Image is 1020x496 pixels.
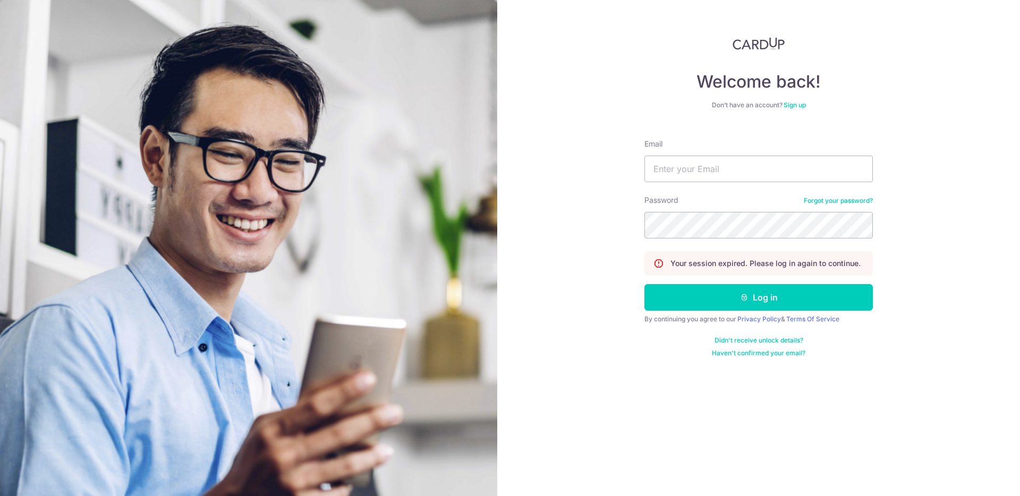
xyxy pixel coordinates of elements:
[644,315,873,323] div: By continuing you agree to our &
[644,139,662,149] label: Email
[644,101,873,109] div: Don’t have an account?
[644,284,873,311] button: Log in
[804,196,873,205] a: Forgot your password?
[715,336,803,345] a: Didn't receive unlock details?
[670,258,861,269] p: Your session expired. Please log in again to continue.
[644,156,873,182] input: Enter your Email
[644,71,873,92] h4: Welcome back!
[737,315,781,323] a: Privacy Policy
[786,315,839,323] a: Terms Of Service
[733,37,785,50] img: CardUp Logo
[644,195,678,206] label: Password
[784,101,806,109] a: Sign up
[712,349,805,357] a: Haven't confirmed your email?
